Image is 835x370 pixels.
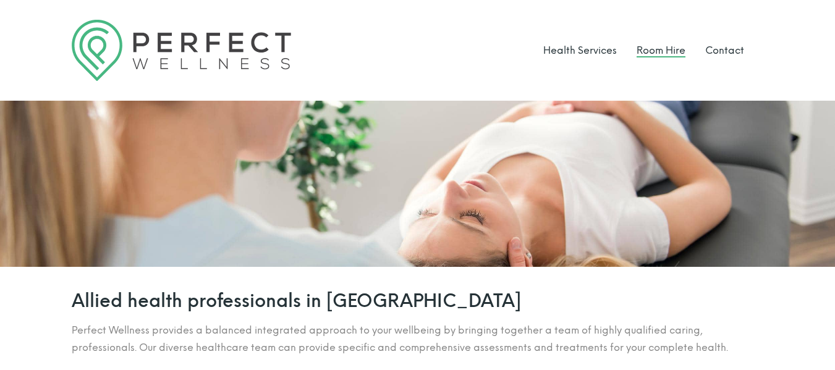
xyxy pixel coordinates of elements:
a: Contact [705,44,744,56]
img: Logo Perfect Wellness 710x197 [72,20,291,81]
p: Perfect Wellness provides a balanced integrated approach to your wellbeing by bringing together a... [72,322,764,356]
h2: Allied health professionals in [GEOGRAPHIC_DATA] [72,292,764,309]
a: Room Hire [637,44,685,56]
a: Health Services [543,44,617,56]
